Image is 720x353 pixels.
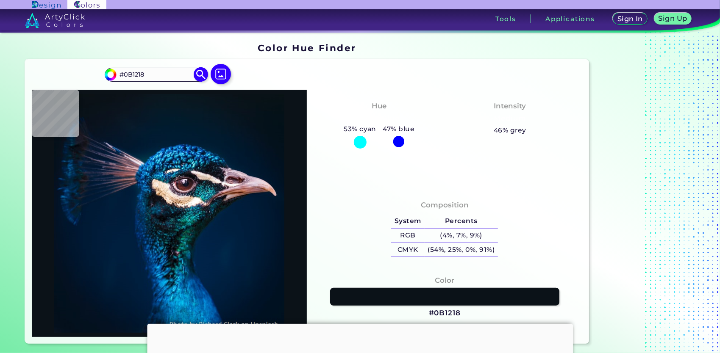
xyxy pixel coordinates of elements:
[494,125,526,136] h5: 46% grey
[391,214,424,228] h5: System
[495,16,516,22] h3: Tools
[429,308,461,318] h3: #0B1218
[341,124,380,135] h5: 53% cyan
[660,15,686,22] h5: Sign Up
[32,1,60,9] img: ArtyClick Design logo
[25,13,85,28] img: logo_artyclick_colors_white.svg
[194,67,208,82] img: icon search
[372,100,386,112] h4: Hue
[421,199,469,211] h4: Composition
[425,229,498,243] h5: (4%, 7%, 9%)
[545,16,595,22] h3: Applications
[425,243,498,256] h5: (54%, 25%, 0%, 91%)
[435,274,454,287] h4: Color
[380,124,418,135] h5: 47% blue
[36,94,303,333] img: img_pavlin.jpg
[117,69,195,80] input: type color..
[619,16,642,22] h5: Sign In
[494,100,526,112] h4: Intensity
[391,229,424,243] h5: RGB
[355,113,403,124] h3: Cyan-Blue
[211,64,231,84] img: icon picture
[425,214,498,228] h5: Percents
[592,39,698,347] iframe: Advertisement
[490,113,530,124] h3: Medium
[391,243,424,256] h5: CMYK
[614,14,646,24] a: Sign In
[656,14,689,24] a: Sign Up
[258,41,356,54] h1: Color Hue Finder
